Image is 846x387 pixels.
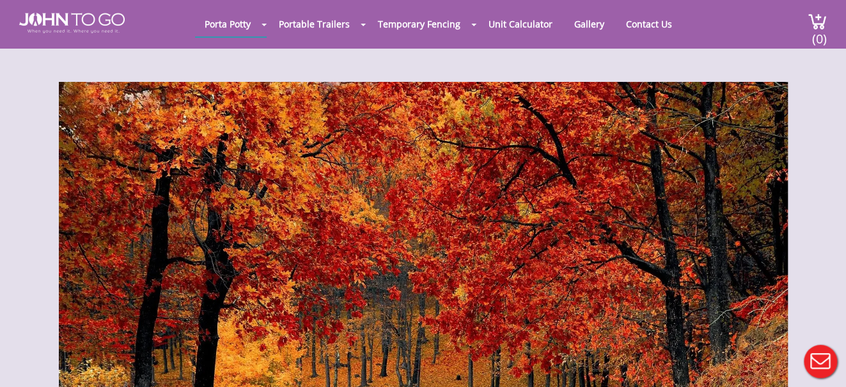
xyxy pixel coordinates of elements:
[808,13,827,30] img: cart a
[795,336,846,387] button: Live Chat
[195,12,260,36] a: Porta Potty
[616,12,682,36] a: Contact Us
[269,12,359,36] a: Portable Trailers
[565,12,614,36] a: Gallery
[19,13,125,33] img: JOHN to go
[812,20,827,47] span: (0)
[368,12,470,36] a: Temporary Fencing
[479,12,562,36] a: Unit Calculator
